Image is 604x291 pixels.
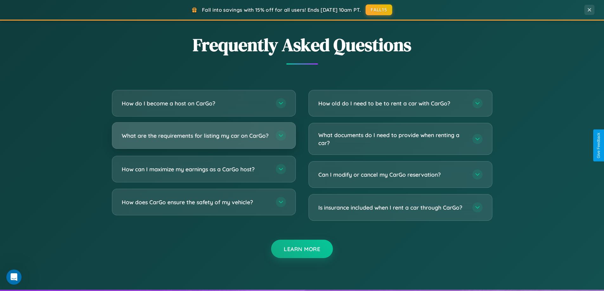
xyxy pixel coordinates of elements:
h3: Is insurance included when I rent a car through CarGo? [318,204,466,212]
iframe: Intercom live chat [6,269,22,285]
h3: What are the requirements for listing my car on CarGo? [122,132,270,140]
h2: Frequently Asked Questions [112,33,492,57]
h3: Can I modify or cancel my CarGo reservation? [318,171,466,179]
div: Give Feedback [596,133,601,158]
h3: How does CarGo ensure the safety of my vehicle? [122,198,270,206]
h3: How can I maximize my earnings as a CarGo host? [122,165,270,173]
h3: How old do I need to be to rent a car with CarGo? [318,99,466,107]
h3: What documents do I need to provide when renting a car? [318,131,466,147]
button: Learn More [271,240,333,258]
h3: How do I become a host on CarGo? [122,99,270,107]
button: FALL15 [366,4,392,15]
span: Fall into savings with 15% off for all users! Ends [DATE] 10am PT. [202,7,361,13]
